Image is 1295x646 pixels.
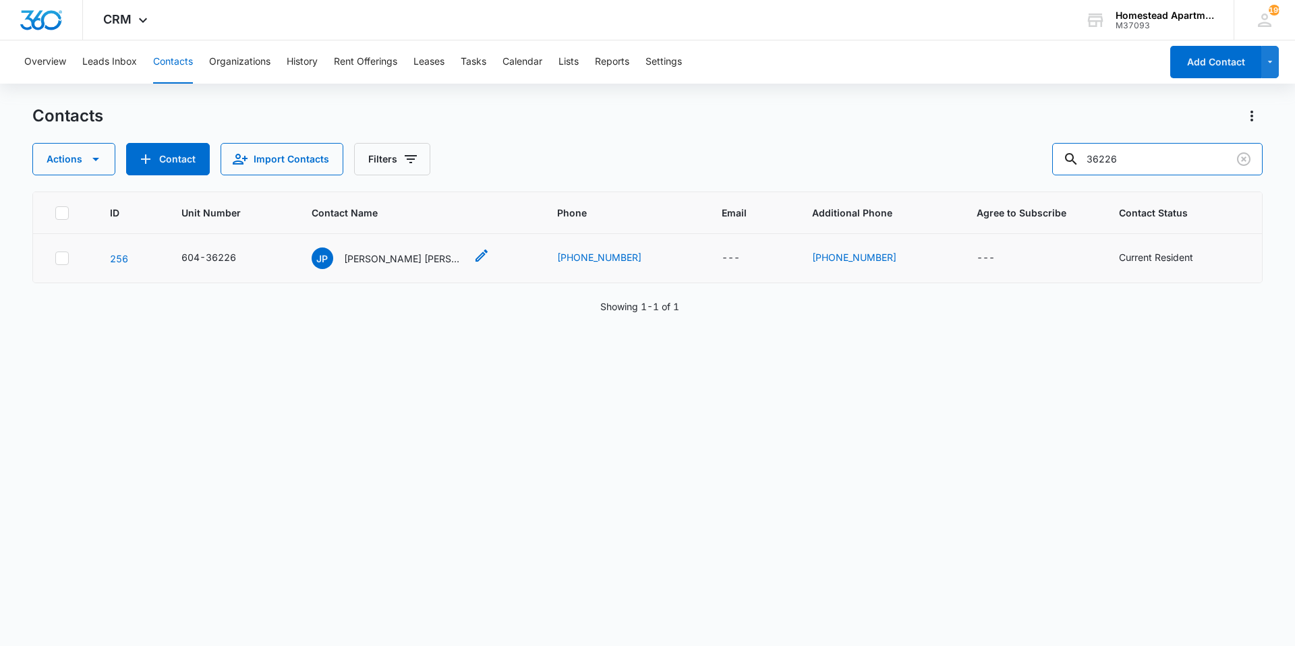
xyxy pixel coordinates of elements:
[181,250,260,266] div: Unit Number - 604-36226 - Select to Edit Field
[181,250,236,264] div: 604-36226
[312,247,333,269] span: JP
[595,40,629,84] button: Reports
[126,143,210,175] button: Add Contact
[221,143,343,175] button: Import Contacts
[32,106,103,126] h1: Contacts
[1119,250,1217,266] div: Contact Status - Current Resident - Select to Edit Field
[722,250,764,266] div: Email - - Select to Edit Field
[1052,143,1263,175] input: Search Contacts
[812,250,896,264] a: [PHONE_NUMBER]
[1269,5,1279,16] span: 199
[977,250,995,266] div: ---
[209,40,270,84] button: Organizations
[153,40,193,84] button: Contacts
[557,250,666,266] div: Phone - (970) 815-2665 - Select to Edit Field
[502,40,542,84] button: Calendar
[1170,46,1261,78] button: Add Contact
[413,40,444,84] button: Leases
[334,40,397,84] button: Rent Offerings
[287,40,318,84] button: History
[977,250,1019,266] div: Agree to Subscribe - - Select to Edit Field
[557,250,641,264] a: [PHONE_NUMBER]
[1116,21,1214,30] div: account id
[461,40,486,84] button: Tasks
[110,253,128,264] a: Navigate to contact details page for Jose Perez Jasmin Santillan
[812,250,921,266] div: Additional Phone - (970) 294-8525 - Select to Edit Field
[1269,5,1279,16] div: notifications count
[344,252,465,266] p: [PERSON_NAME] [PERSON_NAME]
[977,206,1087,220] span: Agree to Subscribe
[1116,10,1214,21] div: account name
[1119,206,1221,220] span: Contact Status
[722,206,759,220] span: Email
[312,247,490,269] div: Contact Name - Jose Perez Jasmin Santillan - Select to Edit Field
[1119,250,1193,264] div: Current Resident
[600,299,679,314] p: Showing 1-1 of 1
[722,250,740,266] div: ---
[24,40,66,84] button: Overview
[181,206,279,220] span: Unit Number
[1241,105,1263,127] button: Actions
[32,143,115,175] button: Actions
[82,40,137,84] button: Leads Inbox
[558,40,579,84] button: Lists
[1233,148,1255,170] button: Clear
[354,143,430,175] button: Filters
[312,206,505,220] span: Contact Name
[812,206,944,220] span: Additional Phone
[557,206,670,220] span: Phone
[110,206,129,220] span: ID
[645,40,682,84] button: Settings
[103,12,132,26] span: CRM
